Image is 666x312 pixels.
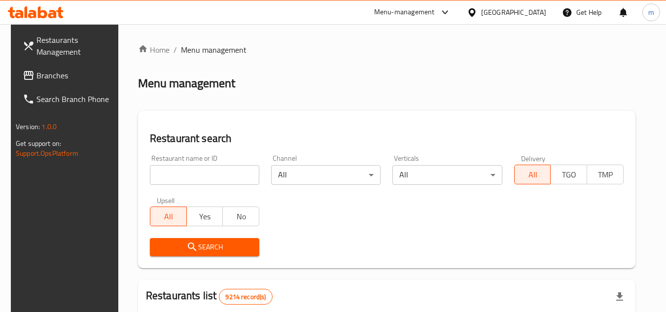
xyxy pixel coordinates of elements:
div: Export file [608,285,631,309]
button: TMP [587,165,624,184]
span: Branches [36,69,114,81]
span: All [519,168,547,182]
label: Upsell [157,197,175,204]
div: [GEOGRAPHIC_DATA] [481,7,546,18]
h2: Restaurant search [150,131,624,146]
label: Delivery [521,155,546,162]
span: 1.0.0 [41,120,57,133]
span: Get support on: [16,137,61,150]
button: Search [150,238,259,256]
div: All [392,165,502,185]
span: 9214 record(s) [219,292,272,302]
span: TGO [555,168,583,182]
nav: breadcrumb [138,44,635,56]
span: Restaurants Management [36,34,114,58]
a: Support.OpsPlatform [16,147,78,160]
span: m [648,7,654,18]
a: Search Branch Phone [15,87,122,111]
span: Version: [16,120,40,133]
h2: Restaurants list [146,288,273,305]
div: Total records count [219,289,272,305]
button: TGO [550,165,587,184]
a: Branches [15,64,122,87]
a: Home [138,44,170,56]
span: Menu management [181,44,246,56]
span: Yes [191,209,219,224]
span: Search Branch Phone [36,93,114,105]
h2: Menu management [138,75,235,91]
button: No [222,207,259,226]
div: All [271,165,381,185]
span: Search [158,241,251,253]
input: Search for restaurant name or ID.. [150,165,259,185]
div: Menu-management [374,6,435,18]
span: No [227,209,255,224]
span: All [154,209,183,224]
li: / [174,44,177,56]
button: All [514,165,551,184]
button: Yes [186,207,223,226]
button: All [150,207,187,226]
span: TMP [591,168,620,182]
a: Restaurants Management [15,28,122,64]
